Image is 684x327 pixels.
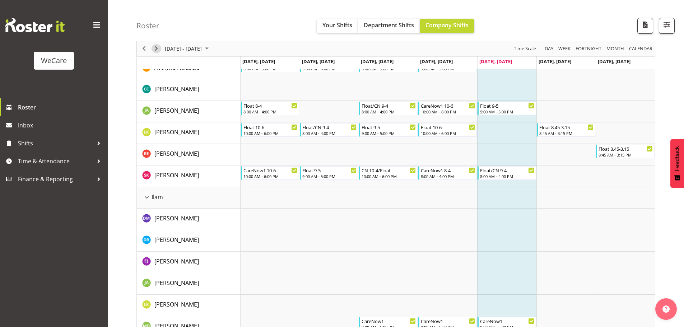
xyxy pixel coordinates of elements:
[139,45,149,53] button: Previous
[154,214,199,223] a: [PERSON_NAME]
[138,41,150,56] div: previous period
[421,317,475,324] div: CareNow1
[596,145,655,158] div: Rachel Els"s event - Float 8.45-3.15 Begin From Sunday, September 21, 2025 at 8:45:00 AM GMT+12:0...
[154,64,200,71] span: Avolyne Ndebele
[322,21,352,29] span: Your Shifts
[137,209,241,230] td: Deepti Mahajan resource
[539,58,571,65] span: [DATE], [DATE]
[364,21,414,29] span: Department Shifts
[420,19,474,33] button: Company Shifts
[243,173,298,179] div: 10:00 AM - 6:00 PM
[241,102,299,115] div: Jane Arps"s event - Float 8-4 Begin From Monday, September 15, 2025 at 8:00:00 AM GMT+12:00 Ends ...
[558,45,571,53] span: Week
[420,58,453,65] span: [DATE], [DATE]
[18,138,93,149] span: Shifts
[150,41,162,56] div: next period
[154,257,199,266] a: [PERSON_NAME]
[152,45,161,53] button: Next
[154,150,199,158] span: [PERSON_NAME]
[628,45,654,53] button: Month
[359,166,418,180] div: Saahit Kour"s event - CN 10-4/Float Begin From Wednesday, September 17, 2025 at 10:00:00 AM GMT+1...
[154,300,199,309] a: [PERSON_NAME]
[137,79,241,101] td: Charlotte Courtney resource
[137,273,241,295] td: Jane Arps resource
[674,146,680,171] span: Feedback
[154,107,199,115] span: [PERSON_NAME]
[137,187,241,209] td: Ilam resource
[136,22,159,30] h4: Roster
[421,173,475,179] div: 8:00 AM - 4:00 PM
[154,85,199,93] span: [PERSON_NAME]
[243,123,298,131] div: Float 10-6
[575,45,602,53] span: Fortnight
[164,45,203,53] span: [DATE] - [DATE]
[480,109,534,115] div: 9:00 AM - 5:00 PM
[137,252,241,273] td: Ella Jarvis resource
[243,130,298,136] div: 10:00 AM - 6:00 PM
[359,102,418,115] div: Jane Arps"s event - Float/CN 9-4 Begin From Wednesday, September 17, 2025 at 8:00:00 AM GMT+12:00...
[154,106,199,115] a: [PERSON_NAME]
[513,45,537,53] span: Time Scale
[302,167,357,174] div: Float 9-5
[152,193,163,201] span: Ilam
[418,102,477,115] div: Jane Arps"s event - CareNow1 10-6 Begin From Thursday, September 18, 2025 at 10:00:00 AM GMT+12:0...
[637,18,653,34] button: Download a PDF of the roster according to the set date range.
[242,58,275,65] span: [DATE], [DATE]
[421,167,475,174] div: CareNow1 8-4
[154,149,199,158] a: [PERSON_NAME]
[154,128,199,136] a: [PERSON_NAME]
[362,317,416,324] div: CareNow1
[539,123,594,131] div: Float 8.45-3.15
[154,279,199,287] a: [PERSON_NAME]
[154,235,199,244] a: [PERSON_NAME]
[137,101,241,122] td: Jane Arps resource
[18,102,104,113] span: Roster
[480,102,534,109] div: Float 9-5
[137,144,241,165] td: Rachel Els resource
[18,174,93,184] span: Finance & Reporting
[41,55,67,66] div: WeCare
[544,45,555,53] button: Timeline Day
[362,102,416,109] div: Float/CN 9-4
[154,300,199,308] span: [PERSON_NAME]
[418,123,477,137] div: Liandy Kritzinger"s event - Float 10-6 Begin From Thursday, September 18, 2025 at 10:00:00 AM GMT...
[362,130,416,136] div: 9:00 AM - 5:00 PM
[421,102,475,109] div: CareNow1 10-6
[300,123,358,137] div: Liandy Kritzinger"s event - Float/CN 9-4 Begin From Tuesday, September 16, 2025 at 8:00:00 AM GMT...
[362,123,416,131] div: Float 9-5
[421,123,475,131] div: Float 10-6
[479,58,512,65] span: [DATE], [DATE]
[599,152,653,158] div: 8:45 AM - 3:15 PM
[154,257,199,265] span: [PERSON_NAME]
[164,45,212,53] button: September 2025
[241,166,299,180] div: Saahit Kour"s event - CareNow1 10-6 Begin From Monday, September 15, 2025 at 10:00:00 AM GMT+12:0...
[513,45,538,53] button: Time Scale
[605,45,625,53] button: Timeline Month
[537,123,595,137] div: Liandy Kritzinger"s event - Float 8.45-3.15 Begin From Saturday, September 20, 2025 at 8:45:00 AM...
[362,109,416,115] div: 8:00 AM - 4:00 PM
[421,109,475,115] div: 10:00 AM - 6:00 PM
[243,102,298,109] div: Float 8-4
[598,58,631,65] span: [DATE], [DATE]
[154,214,199,222] span: [PERSON_NAME]
[137,165,241,187] td: Saahit Kour resource
[300,166,358,180] div: Saahit Kour"s event - Float 9-5 Begin From Tuesday, September 16, 2025 at 9:00:00 AM GMT+12:00 En...
[358,19,420,33] button: Department Shifts
[480,167,534,174] div: Float/CN 9-4
[5,18,65,32] img: Rosterit website logo
[418,166,477,180] div: Saahit Kour"s event - CareNow1 8-4 Begin From Thursday, September 18, 2025 at 8:00:00 AM GMT+12:0...
[317,19,358,33] button: Your Shifts
[154,128,199,136] span: [PERSON_NAME]
[480,317,534,324] div: CareNow1
[243,167,298,174] div: CareNow1 10-6
[302,123,357,131] div: Float/CN 9-4
[539,130,594,136] div: 8:45 AM - 3:15 PM
[137,295,241,316] td: Liandy Kritzinger resource
[480,173,534,179] div: 8:00 AM - 4:00 PM
[162,41,213,56] div: September 15 - 21, 2025
[662,305,670,313] img: help-xxl-2.png
[302,130,357,136] div: 8:00 AM - 4:00 PM
[599,145,653,152] div: Float 8.45-3.15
